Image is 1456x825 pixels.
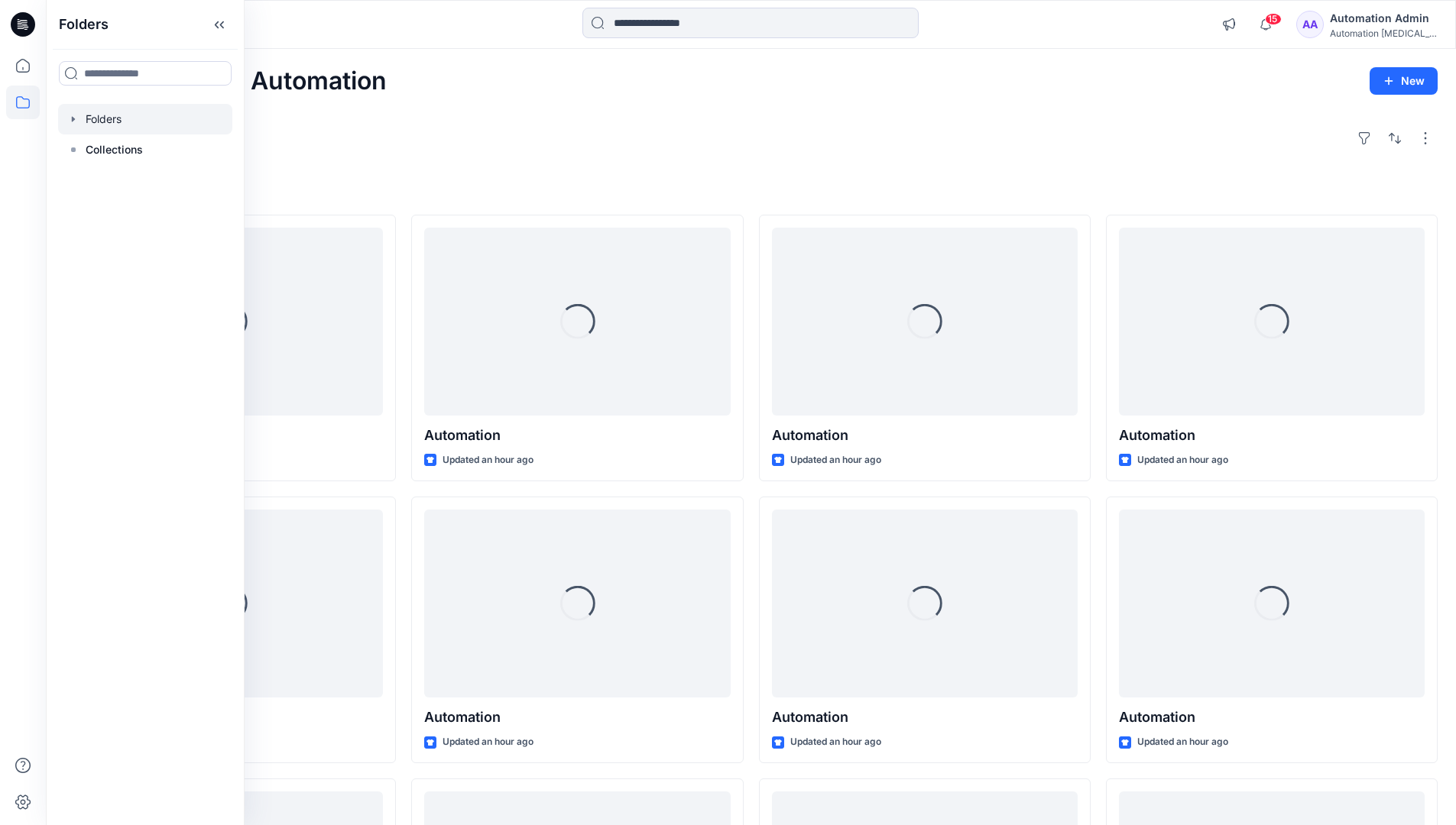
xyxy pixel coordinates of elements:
[1296,11,1324,38] div: AA
[1330,9,1437,27] div: Automation Admin
[64,181,1438,199] h4: Styles
[443,734,533,750] p: Updated an hour ago
[443,452,533,468] p: Updated an hour ago
[1119,425,1425,446] p: Automation
[424,425,730,446] p: Automation
[1137,452,1228,468] p: Updated an hour ago
[1265,13,1282,25] span: 15
[1119,707,1425,728] p: Automation
[424,707,730,728] p: Automation
[86,141,143,159] p: Collections
[790,734,881,750] p: Updated an hour ago
[1330,27,1437,39] div: Automation [MEDICAL_DATA]...
[1137,734,1228,750] p: Updated an hour ago
[772,707,1078,728] p: Automation
[772,425,1078,446] p: Automation
[1370,67,1438,95] button: New
[790,452,881,468] p: Updated an hour ago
